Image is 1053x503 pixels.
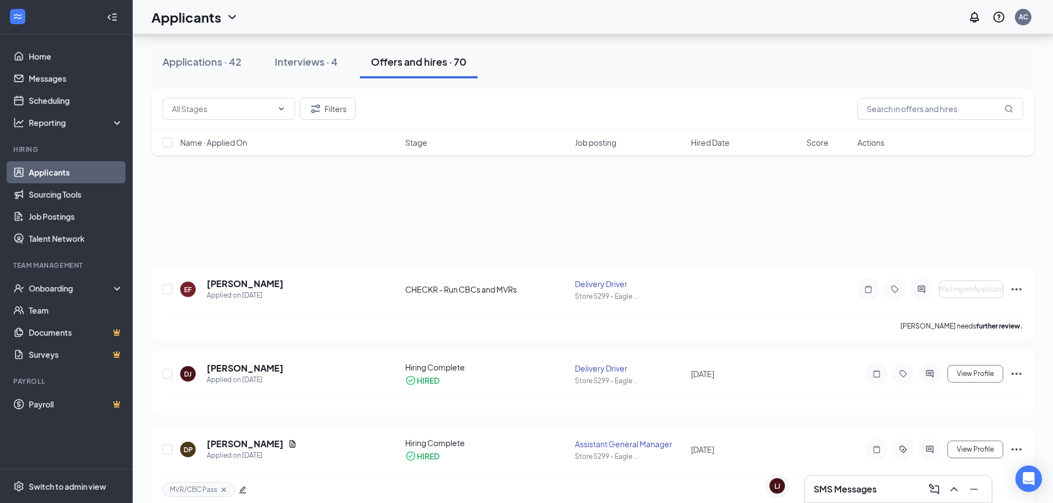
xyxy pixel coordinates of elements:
[405,362,569,373] div: Hiring Complete
[219,485,228,494] svg: Cross
[405,137,427,148] span: Stage
[405,375,416,386] svg: CheckmarkCircle
[1019,12,1028,22] div: AC
[1010,443,1023,456] svg: Ellipses
[814,483,877,495] h3: SMS Messages
[207,278,284,290] h5: [PERSON_NAME]
[13,283,24,294] svg: UserCheck
[309,102,322,115] svg: Filter
[29,343,123,366] a: SurveysCrown
[207,450,297,461] div: Applied on [DATE]
[29,45,123,67] a: Home
[13,261,121,270] div: Team Management
[13,481,24,492] svg: Settings
[862,285,875,294] svg: Note
[29,283,114,294] div: Onboarding
[300,98,356,120] button: Filter Filters
[29,161,123,183] a: Applicants
[239,486,247,494] span: edit
[29,117,124,128] div: Reporting
[870,445,883,454] svg: Note
[928,483,941,496] svg: ComposeMessage
[184,369,192,379] div: DJ
[915,285,928,294] svg: ActiveChat
[151,8,221,27] h1: Applicants
[207,438,284,450] h5: [PERSON_NAME]
[13,377,121,386] div: Payroll
[107,12,118,23] svg: Collapse
[29,67,123,89] a: Messages
[774,481,780,491] div: LJ
[947,483,961,496] svg: ChevronUp
[275,55,338,68] div: Interviews · 4
[405,284,569,295] div: CHECKR - Run CBCs and MVRs
[575,137,616,148] span: Job posting
[405,437,569,448] div: Hiring Complete
[925,480,943,498] button: ComposeMessage
[691,369,714,379] span: [DATE]
[857,137,884,148] span: Actions
[29,183,123,205] a: Sourcing Tools
[180,137,247,148] span: Name · Applied On
[939,280,1003,298] button: Waiting on Applicant
[13,145,121,154] div: Hiring
[29,481,106,492] div: Switch to admin view
[405,451,416,462] svg: CheckmarkCircle
[29,227,123,250] a: Talent Network
[13,117,24,128] svg: Analysis
[575,452,684,461] div: Store 5299 - Eagle ...
[1004,104,1013,113] svg: MagnifyingGlass
[29,299,123,321] a: Team
[172,103,273,115] input: All Stages
[1010,283,1023,296] svg: Ellipses
[857,98,1023,120] input: Search in offers and hires
[1010,367,1023,380] svg: Ellipses
[417,375,439,386] div: HIRED
[888,285,902,294] svg: Tag
[207,362,284,374] h5: [PERSON_NAME]
[957,446,994,453] span: View Profile
[575,292,684,301] div: Store 5299 - Eagle ...
[968,10,981,24] svg: Notifications
[29,393,123,415] a: PayrollCrown
[226,10,239,24] svg: ChevronDown
[575,376,684,385] div: Store 5299 - Eagle ...
[12,11,23,22] svg: WorkstreamLogo
[575,278,684,289] div: Delivery Driver
[184,285,192,294] div: EF
[29,321,123,343] a: DocumentsCrown
[900,321,1023,331] p: [PERSON_NAME] needs
[923,369,936,378] svg: ActiveChat
[897,445,910,454] svg: ActiveTag
[29,89,123,112] a: Scheduling
[29,205,123,227] a: Job Postings
[992,10,1005,24] svg: QuestionInfo
[575,438,684,449] div: Assistant General Manager
[288,440,297,448] svg: Document
[976,322,1023,330] b: further review.
[184,445,193,454] div: DP
[1015,465,1042,492] div: Open Intercom Messenger
[806,137,829,148] span: Score
[691,137,730,148] span: Hired Date
[691,444,714,454] span: [DATE]
[965,480,983,498] button: Minimize
[897,369,910,378] svg: Tag
[938,285,1004,293] span: Waiting on Applicant
[870,369,883,378] svg: Note
[947,365,1003,383] button: View Profile
[170,485,217,494] span: MVR/CBC Pass
[923,445,936,454] svg: ActiveChat
[417,451,439,462] div: HIRED
[967,483,981,496] svg: Minimize
[207,374,284,385] div: Applied on [DATE]
[277,104,286,113] svg: ChevronDown
[163,55,242,68] div: Applications · 42
[945,480,963,498] button: ChevronUp
[947,441,1003,458] button: View Profile
[371,55,467,68] div: Offers and hires · 70
[957,370,994,378] span: View Profile
[207,290,284,301] div: Applied on [DATE]
[575,363,684,374] div: Delivery Driver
